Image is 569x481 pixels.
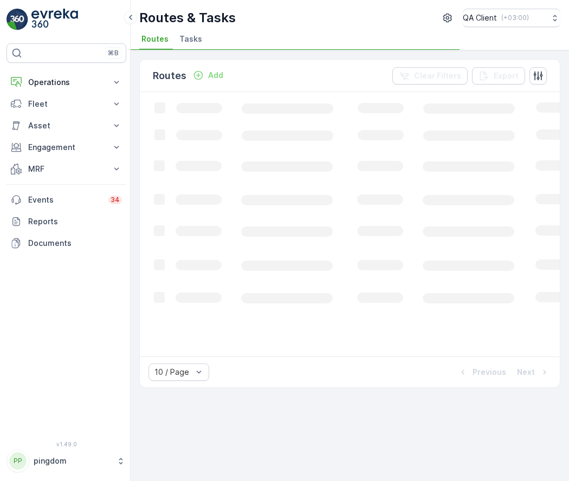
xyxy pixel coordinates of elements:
[28,99,105,109] p: Fleet
[189,69,228,82] button: Add
[7,189,126,211] a: Events34
[501,14,529,22] p: ( +03:00 )
[7,158,126,180] button: MRF
[517,367,535,378] p: Next
[28,142,105,153] p: Engagement
[7,450,126,472] button: PPpingdom
[153,68,186,83] p: Routes
[494,70,519,81] p: Export
[31,9,78,30] img: logo_light-DOdMpM7g.png
[7,136,126,158] button: Engagement
[7,232,126,254] a: Documents
[28,216,122,227] p: Reports
[208,70,223,81] p: Add
[7,211,126,232] a: Reports
[28,120,105,131] p: Asset
[414,70,461,81] p: Clear Filters
[516,366,551,379] button: Next
[7,71,126,93] button: Operations
[111,196,120,204] p: 34
[28,238,122,249] p: Documents
[7,93,126,115] button: Fleet
[34,456,111,466] p: pingdom
[179,34,202,44] span: Tasks
[392,67,468,84] button: Clear Filters
[9,452,27,470] div: PP
[463,9,560,27] button: QA Client(+03:00)
[7,441,126,447] span: v 1.49.0
[28,194,102,205] p: Events
[463,12,497,23] p: QA Client
[28,77,105,88] p: Operations
[108,49,119,57] p: ⌘B
[472,67,525,84] button: Export
[141,34,169,44] span: Routes
[456,366,507,379] button: Previous
[7,115,126,136] button: Asset
[28,164,105,174] p: MRF
[7,9,28,30] img: logo
[139,9,236,27] p: Routes & Tasks
[473,367,506,378] p: Previous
